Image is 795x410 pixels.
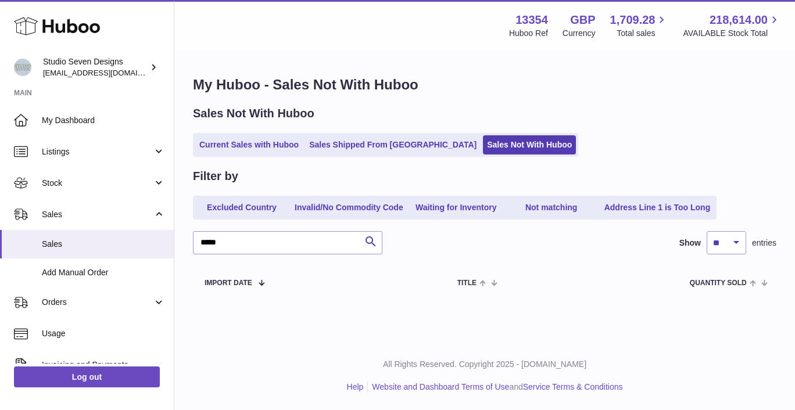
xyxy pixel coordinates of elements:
[195,135,303,154] a: Current Sales with Huboo
[347,382,364,391] a: Help
[43,68,171,77] span: [EMAIL_ADDRESS][DOMAIN_NAME]
[752,238,776,249] span: entries
[42,146,153,157] span: Listings
[42,239,165,250] span: Sales
[193,106,314,121] h2: Sales Not With Huboo
[610,12,656,28] span: 1,709.28
[683,28,781,39] span: AVAILABLE Stock Total
[570,12,595,28] strong: GBP
[505,198,598,217] a: Not matching
[42,267,165,278] span: Add Manual Order
[509,28,548,39] div: Huboo Ref
[515,12,548,28] strong: 13354
[42,115,165,126] span: My Dashboard
[305,135,481,154] a: Sales Shipped From [GEOGRAPHIC_DATA]
[193,75,776,94] h1: My Huboo - Sales Not With Huboo
[679,238,701,249] label: Show
[372,382,509,391] a: Website and Dashboard Terms of Use
[193,168,238,184] h2: Filter by
[410,198,503,217] a: Waiting for Inventory
[690,279,747,287] span: Quantity Sold
[43,56,148,78] div: Studio Seven Designs
[617,28,668,39] span: Total sales
[42,328,165,339] span: Usage
[205,279,252,287] span: Import date
[610,12,669,39] a: 1,709.28 Total sales
[683,12,781,39] a: 218,614.00 AVAILABLE Stock Total
[42,359,153,371] span: Invoicing and Payments
[14,366,160,387] a: Log out
[483,135,576,154] a: Sales Not With Huboo
[563,28,596,39] div: Currency
[42,209,153,220] span: Sales
[195,198,288,217] a: Excluded Country
[457,279,477,287] span: Title
[42,297,153,308] span: Orders
[14,59,31,76] img: contact.studiosevendesigns@gmail.com
[600,198,715,217] a: Address Line 1 is Too Long
[291,198,407,217] a: Invalid/No Commodity Code
[368,382,622,393] li: and
[710,12,768,28] span: 218,614.00
[184,359,786,370] p: All Rights Reserved. Copyright 2025 - [DOMAIN_NAME]
[42,178,153,189] span: Stock
[523,382,623,391] a: Service Terms & Conditions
